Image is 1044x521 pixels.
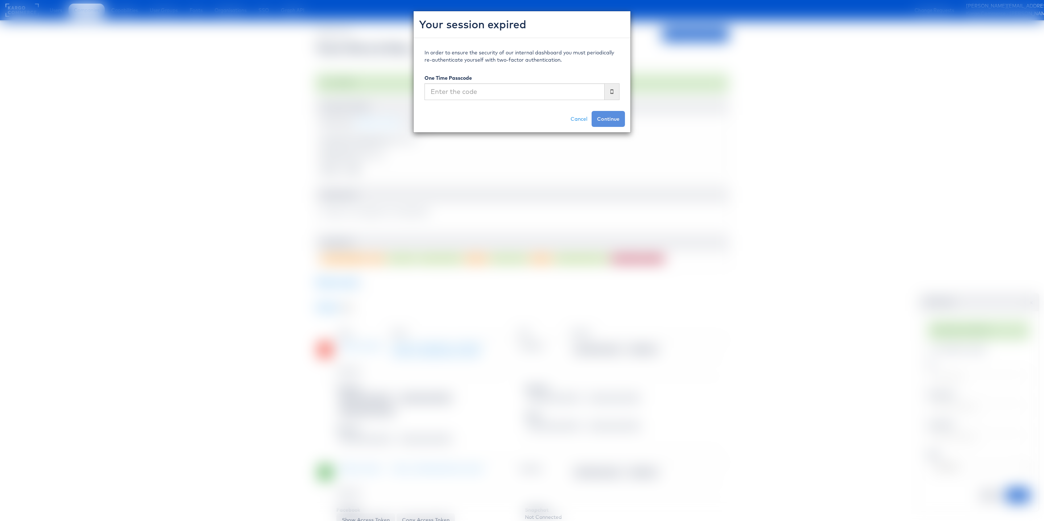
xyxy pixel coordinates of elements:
a: Cancel [566,111,592,127]
input: Enter the code [424,83,605,100]
h2: Your session expired [419,17,625,32]
p: In order to ensure the security of our internal dashboard you must periodically re-authenticate y... [424,49,620,63]
label: One Time Passcode [424,74,472,82]
button: Continue [592,111,625,127]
